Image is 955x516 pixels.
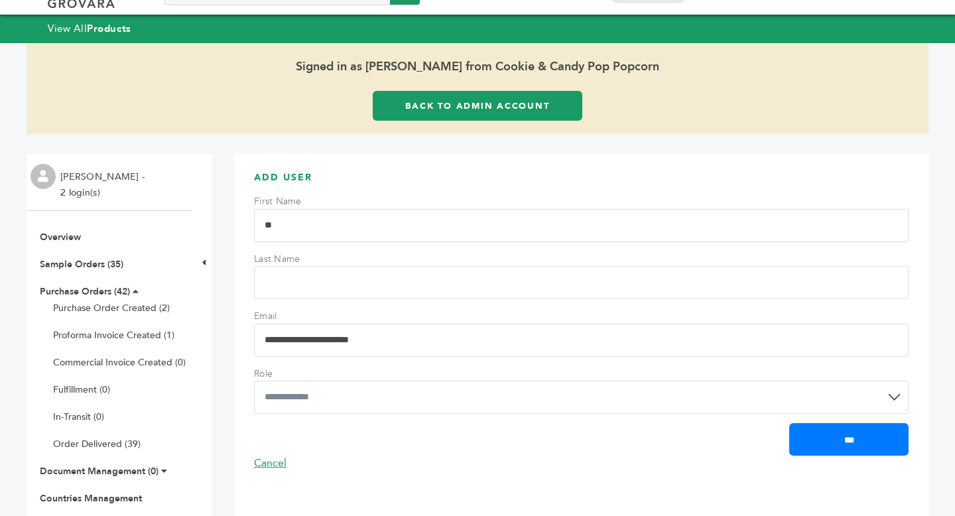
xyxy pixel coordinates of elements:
a: Cancel [254,456,286,470]
a: Countries Management [40,492,142,505]
label: First Name [254,195,347,208]
span: Signed in as [PERSON_NAME] from Cookie & Candy Pop Popcorn [27,43,928,91]
li: [PERSON_NAME] - 2 login(s) [60,169,148,201]
a: In-Transit (0) [53,411,104,423]
label: Role [254,367,347,381]
a: Purchase Orders (42) [40,285,130,298]
a: Back to Admin Account [373,91,582,121]
strong: Products [87,22,131,35]
img: profile.png [31,164,56,189]
label: Email [254,310,347,323]
h3: Add User [254,171,909,194]
a: Commercial Invoice Created (0) [53,356,186,369]
a: Fulfillment (0) [53,383,110,396]
a: Order Delivered (39) [53,438,141,450]
a: Proforma Invoice Created (1) [53,329,174,342]
a: Purchase Order Created (2) [53,302,170,314]
label: Last Name [254,253,347,266]
a: Document Management (0) [40,465,159,478]
a: Overview [40,231,81,243]
a: View AllProducts [48,22,131,35]
a: Sample Orders (35) [40,258,123,271]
